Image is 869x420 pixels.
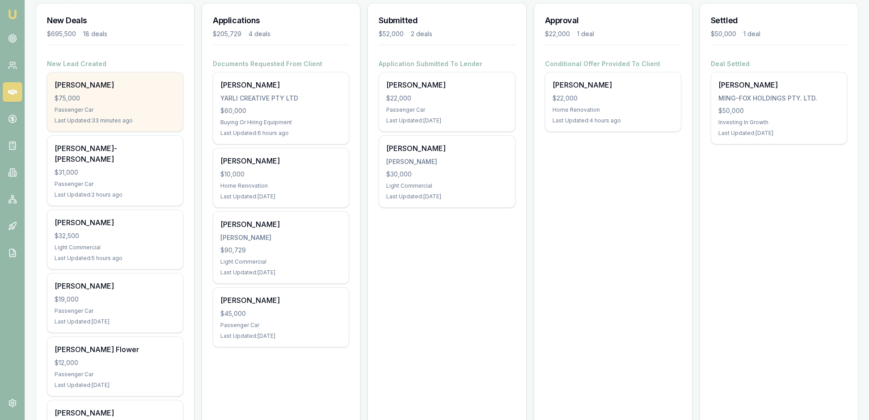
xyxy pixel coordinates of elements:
[411,29,432,38] div: 2 deals
[545,14,681,27] h3: Approval
[213,59,349,68] h4: Documents Requested From Client
[220,119,342,126] div: Buying Or Hiring Equipment
[55,358,176,367] div: $12,000
[55,407,176,418] div: [PERSON_NAME]
[47,14,183,27] h3: New Deals
[743,29,760,38] div: 1 deal
[220,219,342,230] div: [PERSON_NAME]
[711,14,847,27] h3: Settled
[55,255,176,262] div: Last Updated: 5 hours ago
[220,94,342,103] div: YARLI CREATIVE PTY LTD
[386,106,507,113] div: Passenger Car
[55,94,176,103] div: $75,000
[553,106,674,113] div: Home Renovation
[386,143,507,154] div: [PERSON_NAME]
[386,117,507,124] div: Last Updated: [DATE]
[545,59,681,68] h4: Conditional Offer Provided To Client
[386,182,507,189] div: Light Commercial
[545,29,570,38] div: $22,000
[55,318,176,325] div: Last Updated: [DATE]
[379,14,515,27] h3: Submitted
[220,80,342,90] div: [PERSON_NAME]
[55,191,176,198] div: Last Updated: 2 hours ago
[55,80,176,90] div: [PERSON_NAME]
[386,170,507,179] div: $30,000
[386,193,507,200] div: Last Updated: [DATE]
[55,295,176,304] div: $19,000
[55,231,176,240] div: $32,500
[220,155,342,166] div: [PERSON_NAME]
[55,117,176,124] div: Last Updated: 33 minutes ago
[220,269,342,276] div: Last Updated: [DATE]
[55,217,176,228] div: [PERSON_NAME]
[55,181,176,188] div: Passenger Car
[220,258,342,265] div: Light Commercial
[718,94,839,103] div: MING-FOX HOLDINGS PTY. LTD.
[220,309,342,318] div: $45,000
[386,157,507,166] div: [PERSON_NAME]
[7,9,18,20] img: emu-icon-u.png
[220,332,342,340] div: Last Updated: [DATE]
[718,130,839,137] div: Last Updated: [DATE]
[55,143,176,164] div: [PERSON_NAME]-[PERSON_NAME]
[379,59,515,68] h4: Application Submitted To Lender
[220,130,342,137] div: Last Updated: 6 hours ago
[47,29,76,38] div: $695,500
[553,94,674,103] div: $22,000
[55,371,176,378] div: Passenger Car
[249,29,270,38] div: 4 deals
[386,94,507,103] div: $22,000
[55,106,176,113] div: Passenger Car
[55,168,176,177] div: $31,000
[55,344,176,355] div: [PERSON_NAME] Flower
[220,233,342,242] div: [PERSON_NAME]
[379,29,404,38] div: $52,000
[220,295,342,306] div: [PERSON_NAME]
[553,117,674,124] div: Last Updated: 4 hours ago
[220,106,342,115] div: $60,000
[220,322,342,329] div: Passenger Car
[711,59,847,68] h4: Deal Settled
[55,281,176,291] div: [PERSON_NAME]
[553,80,674,90] div: [PERSON_NAME]
[213,14,349,27] h3: Applications
[55,382,176,389] div: Last Updated: [DATE]
[220,182,342,189] div: Home Renovation
[718,119,839,126] div: Investing In Growth
[577,29,594,38] div: 1 deal
[47,59,183,68] h4: New Lead Created
[718,80,839,90] div: [PERSON_NAME]
[711,29,736,38] div: $50,000
[220,193,342,200] div: Last Updated: [DATE]
[386,80,507,90] div: [PERSON_NAME]
[220,246,342,255] div: $90,729
[213,29,241,38] div: $205,729
[83,29,107,38] div: 18 deals
[718,106,839,115] div: $50,000
[220,170,342,179] div: $10,000
[55,307,176,315] div: Passenger Car
[55,244,176,251] div: Light Commercial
